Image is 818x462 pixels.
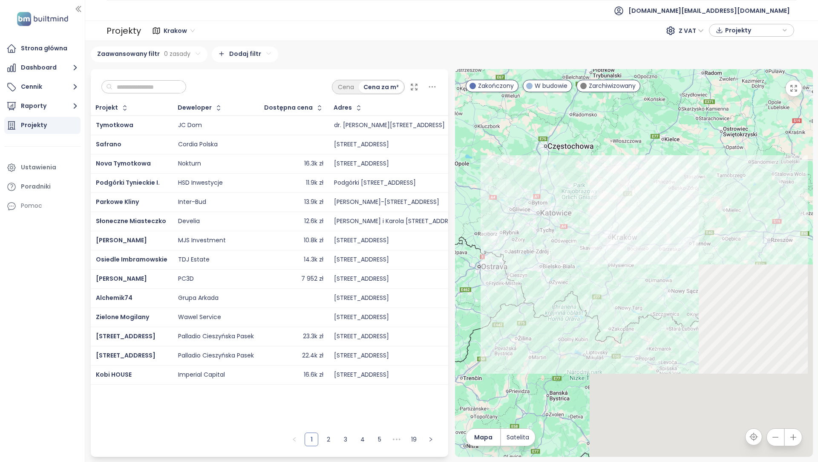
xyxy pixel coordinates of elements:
[96,178,160,187] a: Podgórki Tynieckie I.
[334,160,389,168] div: [STREET_ADDRESS]
[95,105,118,110] div: Projekt
[306,179,323,187] div: 11.9k zł
[96,121,133,129] a: Tymotkowa
[304,198,323,206] div: 13.9k zł
[178,275,194,283] div: PC3D
[407,433,421,446] li: 19
[178,105,212,110] div: Deweloper
[178,122,202,129] div: JC Dom
[466,429,500,446] button: Mapa
[178,333,254,340] div: Palladio Cieszyńska Pasek
[164,49,190,58] span: 0 zasady
[305,433,318,446] a: 1
[96,313,149,321] a: Zielone Mogilany
[91,46,207,62] div: Zaawansowany filtr
[334,179,416,187] div: Podgórki [STREET_ADDRESS]
[478,81,514,90] span: Zakończony
[21,120,47,131] div: Projekty
[424,433,438,446] li: Następna strona
[96,351,156,360] a: [STREET_ADDRESS]
[333,81,359,93] div: Cena
[334,198,439,206] div: [PERSON_NAME]-[STREET_ADDRESS]
[334,352,389,360] div: [STREET_ADDRESS]
[14,10,71,28] img: logo
[303,333,323,340] div: 23.3k zł
[288,433,301,446] button: left
[304,371,323,379] div: 16.6k zł
[4,40,81,57] a: Strona główna
[334,218,461,225] div: [PERSON_NAME] i Karola [STREET_ADDRESS]
[304,237,323,244] div: 10.8k zł
[178,352,254,360] div: Palladio Cieszyńska Pasek
[178,371,225,379] div: Imperial Capital
[178,314,221,321] div: Wawel Service
[725,24,780,37] span: Projekty
[178,218,200,225] div: Develia
[4,159,81,176] a: Ustawienia
[96,140,121,148] a: Safrano
[178,179,223,187] div: HSD Inwestycje
[96,255,167,264] a: Osiedle Imbramowskie
[334,105,352,110] div: Adres
[178,256,210,264] div: TDJ Estate
[322,433,335,446] li: 2
[714,24,789,37] div: button
[96,293,132,302] a: Alchemik74
[334,294,389,302] div: [STREET_ADDRESS]
[4,98,81,115] button: Raporty
[4,59,81,76] button: Dashboard
[322,433,335,446] a: 2
[264,105,313,110] div: Dostępna cena
[178,198,206,206] div: Inter-Bud
[164,24,195,37] span: Krakow
[334,333,389,340] div: [STREET_ADDRESS]
[4,117,81,134] a: Projekty
[304,160,323,168] div: 16.3k zł
[4,198,81,215] div: Pomoc
[96,370,132,379] span: Kobi HOUSE
[359,81,403,93] div: Cena za m²
[535,81,567,90] span: W budowie
[304,256,323,264] div: 14.3k zł
[96,274,147,283] span: [PERSON_NAME]
[96,236,147,244] a: [PERSON_NAME]
[424,433,438,446] button: right
[474,433,493,442] span: Mapa
[304,218,323,225] div: 12.6k zł
[356,433,369,446] a: 4
[96,332,156,340] a: [STREET_ADDRESS]
[373,433,386,446] a: 5
[334,237,389,244] div: [STREET_ADDRESS]
[390,433,403,446] span: •••
[96,198,139,206] a: Parkowe Kliny
[302,352,323,360] div: 22.4k zł
[339,433,352,446] li: 3
[178,294,219,302] div: Grupa Arkada
[96,217,166,225] a: Słoneczne Miasteczko
[628,0,790,21] span: [DOMAIN_NAME][EMAIL_ADDRESS][DOMAIN_NAME]
[373,433,386,446] li: 5
[428,437,433,442] span: right
[679,24,704,37] span: Z VAT
[334,371,389,379] div: [STREET_ADDRESS]
[212,46,278,62] div: Dodaj filtr
[356,433,369,446] li: 4
[107,22,141,39] div: Projekty
[507,433,529,442] span: Satelita
[4,178,81,195] a: Poradniki
[334,314,389,321] div: [STREET_ADDRESS]
[390,433,403,446] li: Następne 5 stron
[334,122,445,129] div: dr. [PERSON_NAME][STREET_ADDRESS]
